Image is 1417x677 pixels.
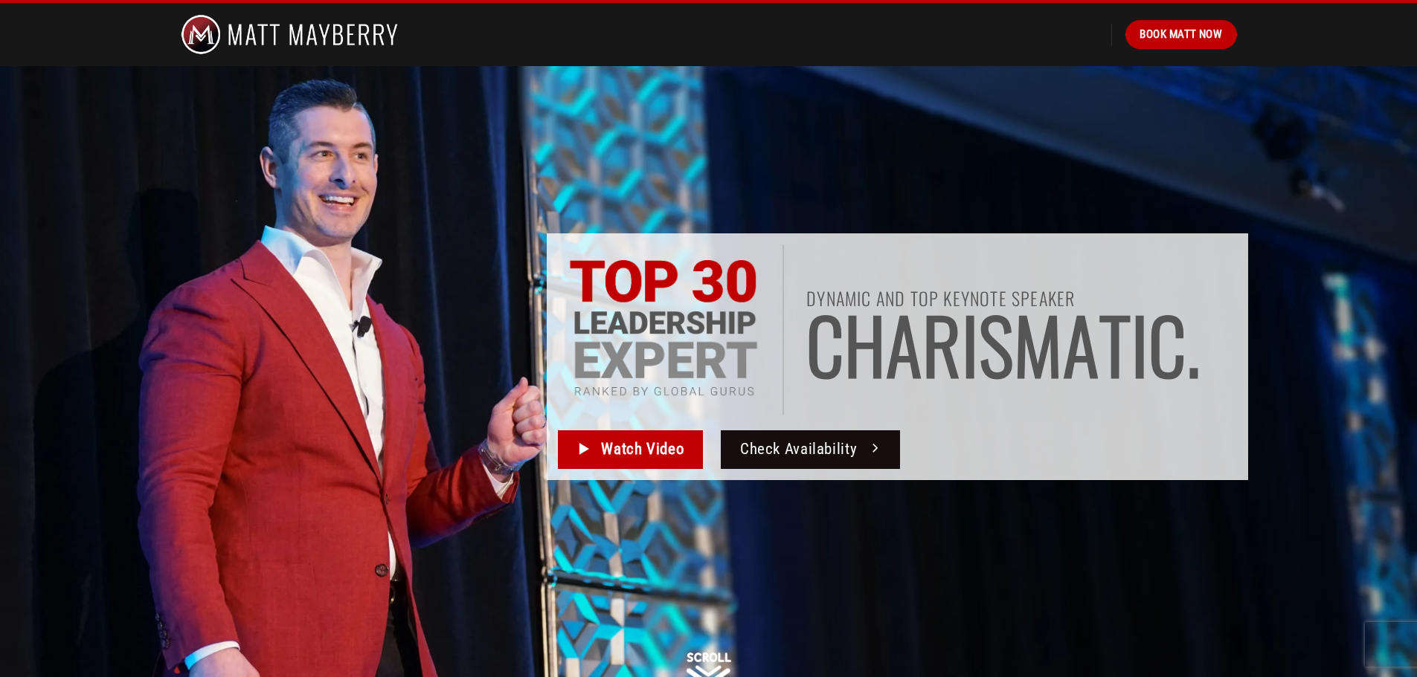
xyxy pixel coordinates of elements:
[558,430,703,469] a: Watch Video
[1063,307,1099,382] span: a
[806,307,844,382] span: C
[601,437,684,461] span: Watch Video
[1186,307,1201,382] span: .
[844,307,886,382] span: h
[1140,25,1222,43] span: Book Matt Now
[1131,307,1148,382] span: i
[568,259,759,400] img: Top 30 Leadership Experts
[1099,307,1131,382] span: t
[886,307,922,382] span: a
[181,3,399,66] img: Matt Mayberry
[1148,307,1186,382] span: c
[1014,307,1063,382] span: m
[721,430,900,469] a: Check Availability
[979,307,1014,382] span: s
[922,307,962,382] span: r
[740,437,857,461] span: Check Availability
[1125,20,1236,48] a: Book Matt Now
[962,307,979,382] span: i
